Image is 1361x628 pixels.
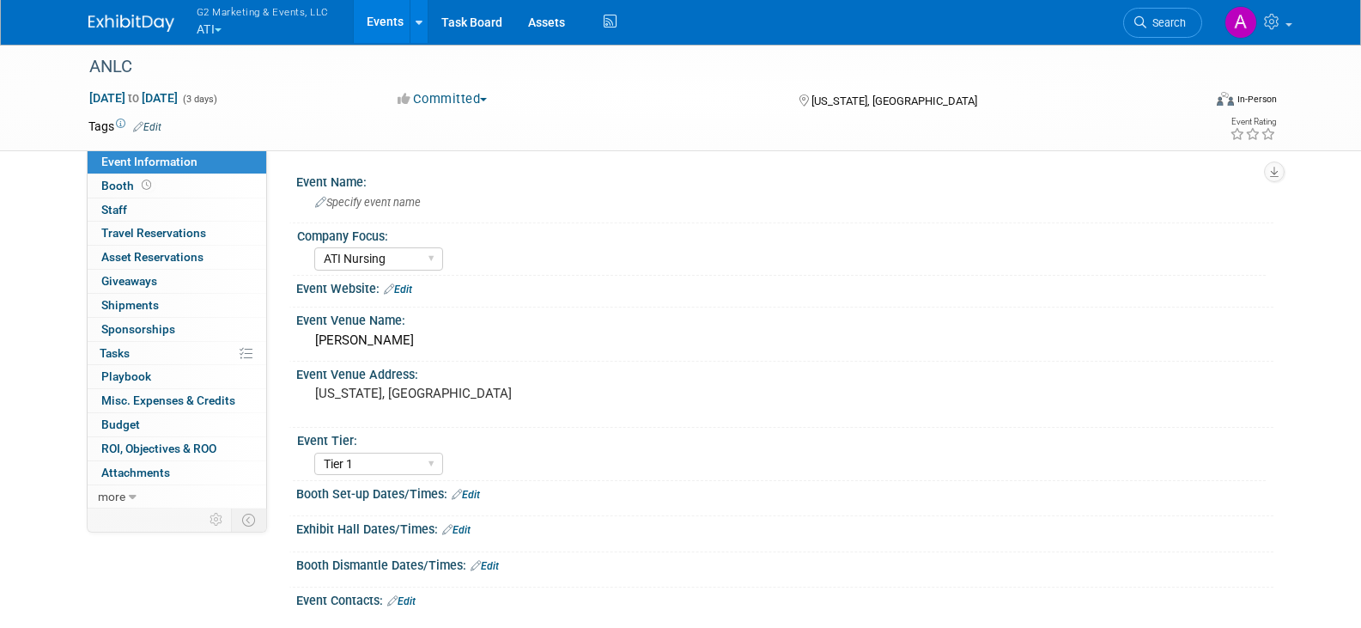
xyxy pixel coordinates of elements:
a: Booth [88,174,266,198]
a: Event Information [88,150,266,174]
span: Shipments [101,298,159,312]
a: Giveaways [88,270,266,293]
div: Event Name: [296,169,1273,191]
a: Edit [387,595,416,607]
a: Misc. Expenses & Credits [88,389,266,412]
a: Attachments [88,461,266,485]
button: Committed [392,90,494,108]
span: G2 Marketing & Events, LLC [197,3,329,21]
div: Event Venue Address: [296,362,1273,383]
a: more [88,485,266,509]
a: Edit [133,121,161,133]
a: Edit [442,524,471,536]
a: Asset Reservations [88,246,266,269]
a: Edit [471,560,499,572]
a: Staff [88,198,266,222]
a: ROI, Objectives & ROO [88,437,266,460]
div: Event Rating [1230,118,1276,126]
div: Event Website: [296,276,1273,298]
a: Search [1123,8,1202,38]
a: Travel Reservations [88,222,266,245]
span: Asset Reservations [101,250,204,264]
span: Giveaways [101,274,157,288]
a: Tasks [88,342,266,365]
div: Booth Dismantle Dates/Times: [296,552,1273,575]
a: Edit [452,489,480,501]
span: ROI, Objectives & ROO [101,442,216,455]
a: Edit [384,284,412,296]
span: Staff [101,203,127,216]
pre: [US_STATE], [GEOGRAPHIC_DATA] [315,386,684,401]
span: to [125,91,142,105]
span: Budget [101,418,140,431]
a: Budget [88,413,266,436]
div: Company Focus: [297,223,1266,245]
span: Playbook [101,369,151,383]
span: Booth [101,179,155,192]
span: more [98,490,125,503]
span: [DATE] [DATE] [88,90,179,106]
div: Event Format [1101,89,1278,115]
div: In-Person [1236,93,1277,106]
a: Playbook [88,365,266,388]
span: (3 days) [181,94,217,105]
span: [US_STATE], [GEOGRAPHIC_DATA] [811,95,977,107]
td: Personalize Event Tab Strip [202,509,232,531]
span: Travel Reservations [101,226,206,240]
div: Event Tier: [297,428,1266,449]
div: Exhibit Hall Dates/Times: [296,516,1273,539]
img: Format-Inperson.png [1217,92,1234,106]
td: Tags [88,118,161,135]
span: Misc. Expenses & Credits [101,393,235,407]
img: ExhibitDay [88,15,174,32]
span: Tasks [100,346,130,360]
td: Toggle Event Tabs [231,509,266,531]
a: Shipments [88,294,266,317]
span: Specify event name [315,196,421,209]
a: Sponsorships [88,318,266,341]
span: Booth not reserved yet [138,179,155,192]
span: Search [1146,16,1186,29]
div: Event Venue Name: [296,308,1273,329]
img: Anna Lerner [1224,6,1257,39]
span: Attachments [101,466,170,479]
div: Event Contacts: [296,588,1273,610]
span: Event Information [101,155,197,168]
div: ANLC [83,52,1176,82]
div: [PERSON_NAME] [309,327,1261,354]
div: Booth Set-up Dates/Times: [296,481,1273,503]
span: Sponsorships [101,322,175,336]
